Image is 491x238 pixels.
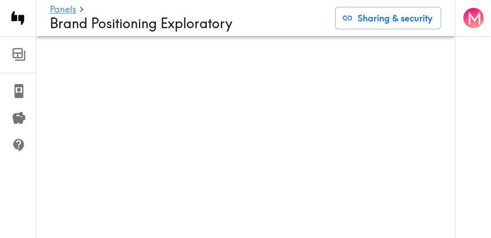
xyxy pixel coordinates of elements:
[50,5,76,15] a: Panels
[335,7,441,29] button: Sharing & security
[467,8,482,28] span: M
[7,7,29,29] img: Instapanel
[462,7,485,29] button: M
[50,15,326,32] h4: Brand Positioning Exploratory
